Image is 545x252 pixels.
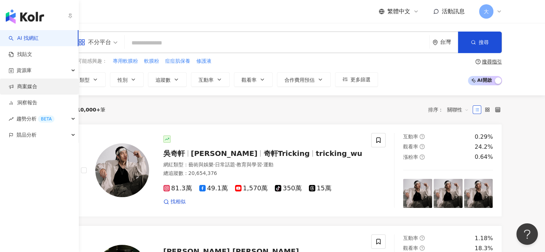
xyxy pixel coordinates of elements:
button: 互動率 [191,72,230,87]
span: 15萬 [309,185,331,192]
button: 修護液 [196,57,212,65]
span: 奇軒Tricking [263,149,310,158]
span: rise [9,117,14,122]
div: 24.2% [475,143,493,151]
a: 商案媒合 [9,83,37,90]
div: 台灣 [440,39,458,45]
span: question-circle [475,59,481,64]
button: 追蹤數 [148,72,187,87]
span: 大 [484,8,489,15]
span: 類型 [80,77,90,83]
span: 觀看率 [403,245,418,251]
div: 共 筆 [72,107,106,113]
a: 洞察報告 [9,99,37,106]
div: BETA [38,115,54,123]
span: 1,570萬 [235,185,268,192]
span: environment [432,40,438,45]
span: · [262,162,263,167]
div: 網紅類型 ： [163,161,363,168]
a: KOL Avatar吳奇軒[PERSON_NAME]奇軒Trickingtricking_wu網紅類型：藝術與娛樂·日常話題·教育與學習·運動總追蹤數：20,654,37681.3萬49.1萬1... [72,124,502,217]
span: 競品分析 [16,127,37,143]
span: question-circle [420,144,425,149]
span: · [235,162,236,167]
span: question-circle [420,246,425,251]
span: 350萬 [275,185,301,192]
span: tricking_wu [316,149,362,158]
button: 更多篩選 [335,72,378,87]
button: 觀看率 [234,72,273,87]
div: 搜尋指引 [482,59,502,65]
span: appstore [78,39,85,46]
span: 觀看率 [403,144,418,149]
span: question-circle [420,154,425,160]
span: question-circle [420,134,425,139]
span: 專用軟膜粉 [113,58,138,65]
span: 互動率 [403,235,418,241]
img: post-image [403,179,432,208]
span: 互動率 [403,134,418,139]
span: 軟膜粉 [144,58,159,65]
span: 教育與學習 [236,162,262,167]
span: 49.1萬 [199,185,228,192]
span: 藝術與娛樂 [188,162,214,167]
span: 吳奇軒 [163,149,185,158]
a: 找相似 [163,198,186,205]
span: question-circle [420,236,425,241]
span: 10,000+ [77,107,101,113]
span: 性別 [118,77,128,83]
span: 找相似 [171,198,186,205]
span: 繁體中文 [387,8,410,15]
span: 互動率 [199,77,214,83]
div: 不分平台 [78,37,111,48]
button: 軟膜粉 [144,57,159,65]
div: 0.29% [475,133,493,141]
button: 類型 [72,72,106,87]
img: post-image [464,179,493,208]
span: 搜尋 [479,39,489,45]
img: KOL Avatar [95,143,149,197]
button: 搜尋 [458,32,502,53]
button: 性別 [110,72,144,87]
span: 修護液 [196,58,211,65]
div: 1.18% [475,234,493,242]
img: post-image [434,179,463,208]
span: 81.3萬 [163,185,192,192]
span: [PERSON_NAME] [191,149,258,158]
span: 痘痘肌保養 [165,58,190,65]
span: 活動訊息 [442,8,465,15]
a: searchAI 找網紅 [9,35,39,42]
div: 0.64% [475,153,493,161]
div: 總追蹤數 ： 20,654,376 [163,170,363,177]
a: 找貼文 [9,51,32,58]
button: 專用軟膜粉 [113,57,138,65]
span: 觀看率 [242,77,257,83]
span: 趨勢分析 [16,111,54,127]
iframe: Help Scout Beacon - Open [516,223,538,245]
span: 您可能感興趣： [72,58,107,65]
span: 合作費用預估 [285,77,315,83]
button: 痘痘肌保養 [165,57,191,65]
span: 日常話題 [215,162,235,167]
span: 更多篩選 [350,77,370,82]
span: 運動 [263,162,273,167]
div: 排序： [428,104,473,115]
span: 追蹤數 [156,77,171,83]
span: 資源庫 [16,62,32,79]
span: 漲粉率 [403,154,418,160]
button: 合作費用預估 [277,72,331,87]
span: · [214,162,215,167]
img: logo [6,9,44,24]
span: 關聯性 [447,104,469,115]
